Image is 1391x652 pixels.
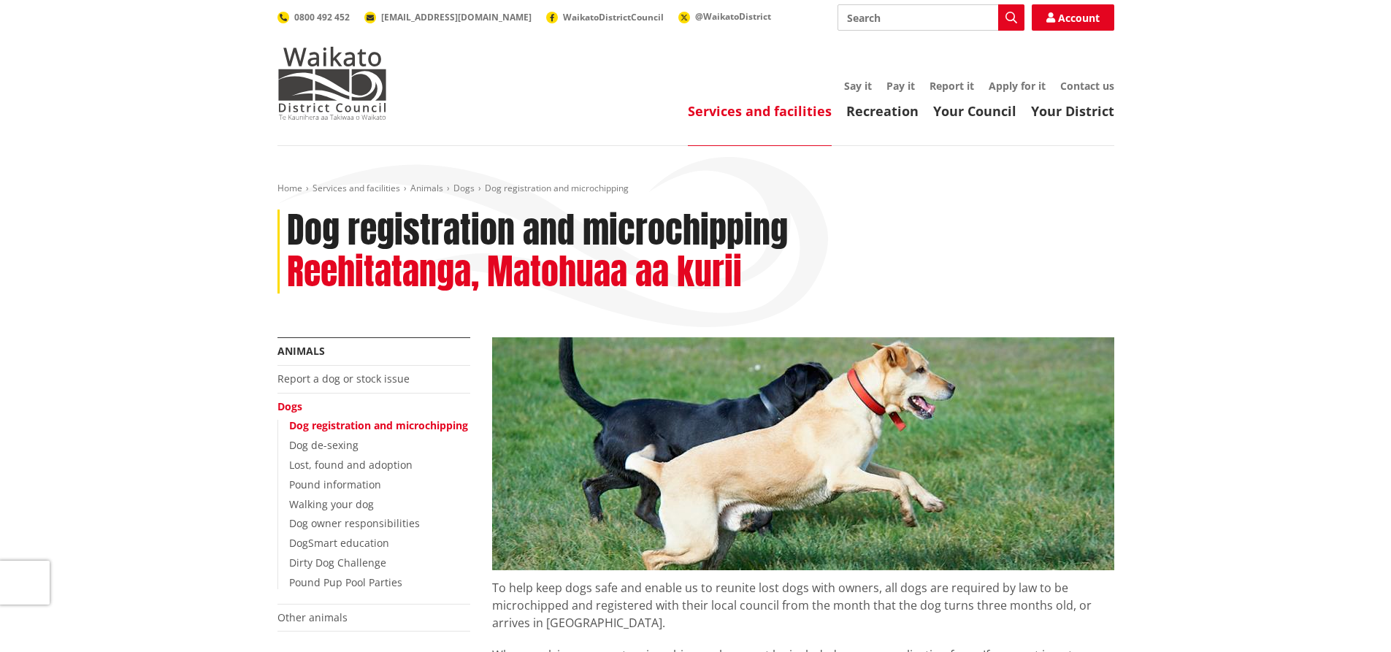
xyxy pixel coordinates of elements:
iframe: Messenger Launcher [1324,591,1376,643]
a: Dog de-sexing [289,438,359,452]
span: [EMAIL_ADDRESS][DOMAIN_NAME] [381,11,532,23]
a: Dogs [453,182,475,194]
a: Dogs [277,399,302,413]
a: Recreation [846,102,919,120]
h2: Reehitatanga, Matohuaa aa kurii [287,251,742,294]
img: Waikato District Council - Te Kaunihera aa Takiwaa o Waikato [277,47,387,120]
a: Animals [410,182,443,194]
a: Pay it [886,79,915,93]
a: [EMAIL_ADDRESS][DOMAIN_NAME] [364,11,532,23]
h1: Dog registration and microchipping [287,210,788,252]
a: Dog owner responsibilities [289,516,420,530]
a: Account [1032,4,1114,31]
span: 0800 492 452 [294,11,350,23]
img: Register your dog [492,337,1114,570]
a: Pound Pup Pool Parties [289,575,402,589]
input: Search input [838,4,1024,31]
a: Other animals [277,610,348,624]
span: Dog registration and microchipping [485,182,629,194]
a: Dog registration and microchipping [289,418,468,432]
p: To help keep dogs safe and enable us to reunite lost dogs with owners, all dogs are required by l... [492,570,1114,632]
a: Services and facilities [688,102,832,120]
a: Your Council [933,102,1016,120]
a: Walking your dog [289,497,374,511]
a: Apply for it [989,79,1046,93]
span: WaikatoDistrictCouncil [563,11,664,23]
nav: breadcrumb [277,183,1114,195]
a: Home [277,182,302,194]
a: @WaikatoDistrict [678,10,771,23]
a: Your District [1031,102,1114,120]
a: Lost, found and adoption [289,458,413,472]
a: DogSmart education [289,536,389,550]
a: Dirty Dog Challenge [289,556,386,569]
a: Pound information [289,478,381,491]
a: Services and facilities [313,182,400,194]
a: WaikatoDistrictCouncil [546,11,664,23]
a: Report it [930,79,974,93]
a: Contact us [1060,79,1114,93]
a: Say it [844,79,872,93]
a: Animals [277,344,325,358]
span: @WaikatoDistrict [695,10,771,23]
a: Report a dog or stock issue [277,372,410,386]
a: 0800 492 452 [277,11,350,23]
